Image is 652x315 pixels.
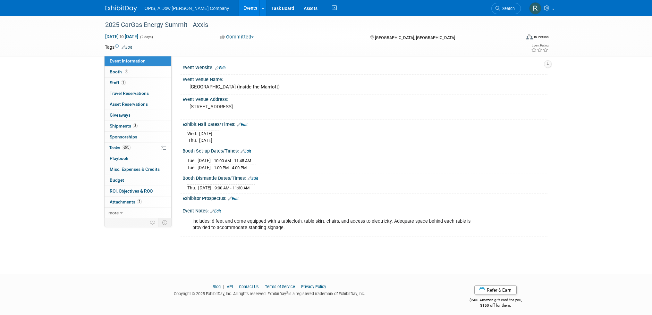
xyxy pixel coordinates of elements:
[182,194,547,202] div: Exhibitor Prospectus:
[121,80,126,85] span: 1
[187,184,198,191] td: Thu.
[531,44,548,47] div: Event Rating
[105,121,171,131] a: Shipments3
[105,67,171,77] a: Booth
[110,188,153,194] span: ROI, Objectives & ROO
[199,137,212,144] td: [DATE]
[105,208,171,218] a: more
[105,78,171,88] a: Staff1
[241,149,251,153] a: Edit
[296,284,300,289] span: |
[526,34,533,39] img: Format-Inperson.png
[188,215,477,234] div: includes: 6 feet and come equipped with a tablecloth, table skirt, chairs, and access to electric...
[105,5,137,12] img: ExhibitDay
[110,91,149,96] span: Travel Reservations
[122,45,132,50] a: Edit
[182,146,547,154] div: Booth Set-up Dates/Times:
[199,130,212,137] td: [DATE]
[491,3,521,14] a: Search
[375,35,455,40] span: [GEOGRAPHIC_DATA], [GEOGRAPHIC_DATA]
[214,158,251,163] span: 10:00 AM - 11:45 AM
[109,145,131,150] span: Tasks
[145,6,229,11] span: OPIS, A Dow [PERSON_NAME] Company
[105,153,171,164] a: Playbook
[133,123,138,128] span: 3
[444,293,547,308] div: $500 Amazon gift card for you,
[182,120,547,128] div: Exhibit Hall Dates/Times:
[140,35,153,39] span: (2 days)
[265,284,295,289] a: Terms of Service
[529,2,541,14] img: Renee Ortner
[110,80,126,85] span: Staff
[222,284,226,289] span: |
[182,95,547,103] div: Event Venue Address:
[108,210,119,215] span: more
[122,145,131,150] span: 65%
[105,88,171,99] a: Travel Reservations
[239,284,259,289] a: Contact Us
[213,284,221,289] a: Blog
[110,123,138,128] span: Shipments
[182,206,547,214] div: Event Notes:
[534,35,549,39] div: In-Person
[474,285,517,295] a: Refer & Earn
[110,69,130,74] span: Booth
[218,34,256,40] button: Committed
[187,157,198,164] td: Tue.
[105,110,171,120] a: Giveaways
[214,165,247,170] span: 1:00 PM - 4:00 PM
[105,175,171,186] a: Budget
[182,63,547,71] div: Event Website:
[228,196,239,201] a: Edit
[137,199,142,204] span: 2
[500,6,515,11] span: Search
[234,284,238,289] span: |
[248,176,258,181] a: Edit
[105,289,435,297] div: Copyright © 2025 ExhibitDay, Inc. All rights reserved. ExhibitDay is a registered trademark of Ex...
[110,178,124,183] span: Budget
[105,56,171,66] a: Event Information
[105,99,171,110] a: Asset Reservations
[483,33,549,43] div: Event Format
[147,218,158,227] td: Personalize Event Tab Strip
[105,132,171,142] a: Sponsorships
[103,19,511,31] div: 2025 CarGas Energy Summit - Axxis
[187,130,199,137] td: Wed.
[187,137,199,144] td: Thu.
[198,164,211,171] td: [DATE]
[444,303,547,308] div: $150 off for them.
[105,186,171,196] a: ROI, Objectives & ROO
[190,104,327,110] pre: [STREET_ADDRESS]
[119,34,125,39] span: to
[215,66,226,70] a: Edit
[110,167,160,172] span: Misc. Expenses & Credits
[227,284,233,289] a: API
[110,134,137,139] span: Sponsorships
[110,58,146,63] span: Event Information
[105,34,139,39] span: [DATE] [DATE]
[158,218,171,227] td: Toggle Event Tabs
[198,184,211,191] td: [DATE]
[123,69,130,74] span: Booth not reserved yet
[110,102,148,107] span: Asset Reservations
[198,157,211,164] td: [DATE]
[110,156,128,161] span: Playbook
[105,164,171,175] a: Misc. Expenses & Credits
[237,122,248,127] a: Edit
[182,75,547,83] div: Event Venue Name:
[215,186,250,190] span: 9:00 AM - 11:30 AM
[110,112,131,118] span: Giveaways
[301,284,326,289] a: Privacy Policy
[187,82,543,92] div: [GEOGRAPHIC_DATA] (inside the Marriott)
[182,173,547,182] div: Booth Dismantle Dates/Times:
[105,197,171,207] a: Attachments2
[187,164,198,171] td: Tue.
[260,284,264,289] span: |
[105,44,132,50] td: Tags
[286,291,288,294] sup: ®
[110,199,142,204] span: Attachments
[105,143,171,153] a: Tasks65%
[210,209,221,213] a: Edit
